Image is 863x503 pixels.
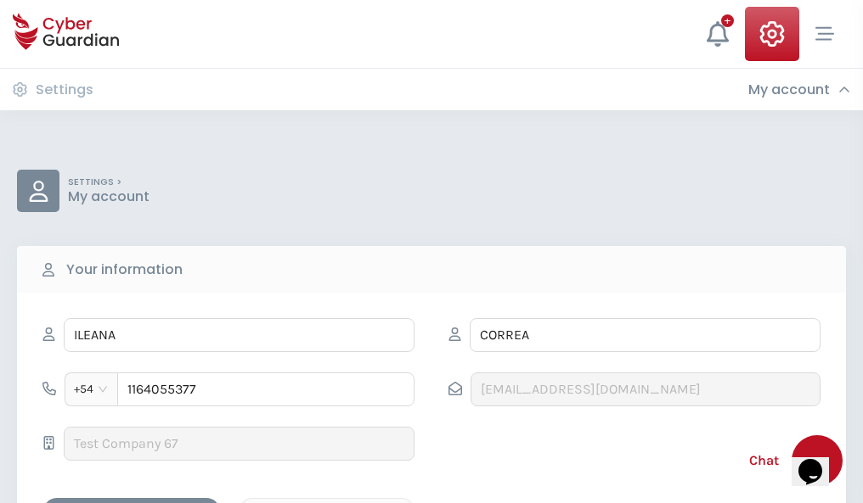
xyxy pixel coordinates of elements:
span: +54 [74,377,109,402]
h3: My account [748,81,830,98]
b: Your information [66,260,183,280]
span: Chat [749,450,779,471]
div: + [721,14,734,27]
iframe: chat widget [792,435,846,486]
h3: Settings [36,81,93,98]
p: My account [68,188,149,205]
p: SETTINGS > [68,176,149,188]
div: My account [748,81,850,98]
